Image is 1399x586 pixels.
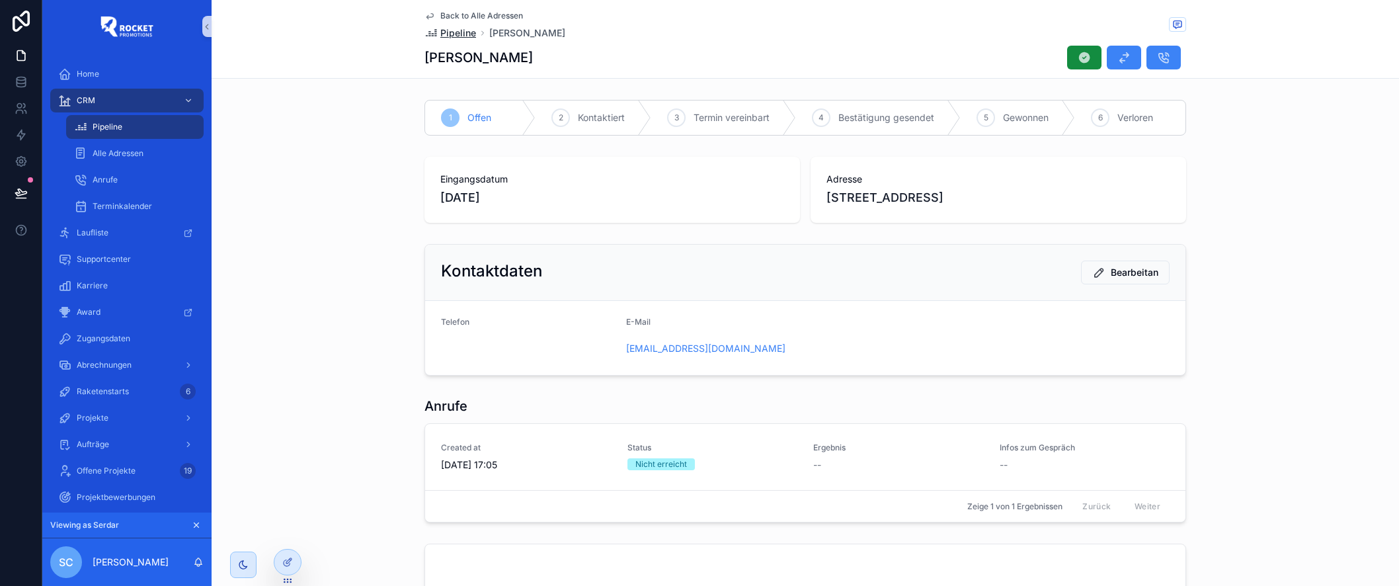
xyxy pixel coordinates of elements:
[441,261,542,282] h2: Kontaktdaten
[441,458,612,472] span: [DATE] 17:05
[77,228,108,238] span: Laufliste
[77,492,155,503] span: Projektbewerbungen
[77,413,108,423] span: Projekte
[77,69,99,79] span: Home
[77,386,129,397] span: Raketenstarts
[180,463,196,479] div: 19
[42,53,212,513] div: scrollable content
[440,26,476,40] span: Pipeline
[50,459,204,483] a: Offene Projekte19
[50,485,204,509] a: Projektbewerbungen
[66,194,204,218] a: Terminkalender
[449,112,452,123] span: 1
[50,247,204,271] a: Supportcenter
[50,380,204,403] a: Raketenstarts6
[635,458,687,470] div: Nicht erreicht
[967,501,1062,512] span: Zeige 1 von 1 Ergebnissen
[77,254,131,265] span: Supportcenter
[819,112,824,123] span: 4
[440,173,784,186] span: Eingangsdatum
[489,26,565,40] a: [PERSON_NAME]
[50,433,204,456] a: Aufträge
[50,327,204,351] a: Zugangsdaten
[813,458,821,472] span: --
[1081,261,1170,284] button: Bearbeitan
[100,16,153,37] img: App logo
[1000,458,1008,472] span: --
[66,115,204,139] a: Pipeline
[77,466,136,476] span: Offene Projekte
[424,11,523,21] a: Back to Alle Adressen
[77,95,95,106] span: CRM
[93,148,143,159] span: Alle Adressen
[441,442,612,453] span: Created at
[66,168,204,192] a: Anrufe
[1098,112,1103,123] span: 6
[50,353,204,377] a: Abrechnungen
[424,48,533,67] h1: [PERSON_NAME]
[77,307,100,317] span: Award
[1117,111,1153,124] span: Verloren
[50,89,204,112] a: CRM
[59,554,73,570] span: SC
[626,317,651,327] span: E-Mail
[559,112,563,123] span: 2
[93,175,118,185] span: Anrufe
[1003,111,1049,124] span: Gewonnen
[50,406,204,430] a: Projekte
[1111,266,1158,279] span: Bearbeitan
[424,26,476,40] a: Pipeline
[826,188,1170,207] span: [STREET_ADDRESS]
[1000,442,1170,453] span: Infos zum Gespräch
[50,62,204,86] a: Home
[50,274,204,298] a: Karriere
[50,520,119,530] span: Viewing as Serdar
[77,333,130,344] span: Zugangsdaten
[984,112,988,123] span: 5
[627,442,798,453] span: Status
[180,384,196,399] div: 6
[424,397,467,415] h1: Anrufe
[826,173,1170,186] span: Adresse
[93,122,122,132] span: Pipeline
[440,11,523,21] span: Back to Alle Adressen
[813,442,984,453] span: Ergebnis
[440,188,784,207] span: [DATE]
[838,111,934,124] span: Bestätigung gesendet
[77,439,109,450] span: Aufträge
[77,360,132,370] span: Abrechnungen
[441,317,469,327] span: Telefon
[93,556,169,569] p: [PERSON_NAME]
[50,221,204,245] a: Laufliste
[467,111,491,124] span: Offen
[93,201,152,212] span: Terminkalender
[50,300,204,324] a: Award
[77,280,108,291] span: Karriere
[626,342,785,355] a: [EMAIL_ADDRESS][DOMAIN_NAME]
[694,111,770,124] span: Termin vereinbart
[66,142,204,165] a: Alle Adressen
[578,111,625,124] span: Kontaktiert
[674,112,679,123] span: 3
